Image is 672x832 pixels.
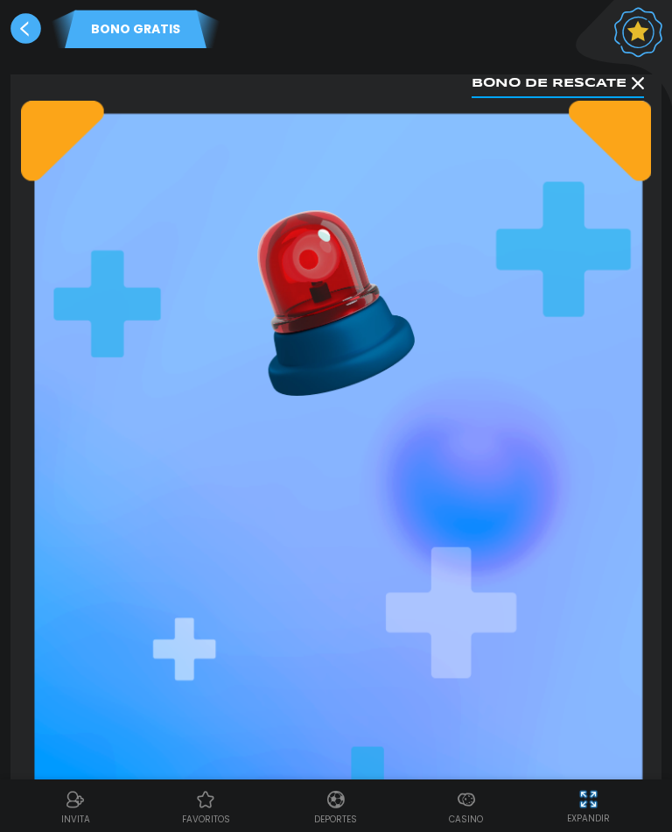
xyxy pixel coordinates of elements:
[577,788,599,810] img: hide
[472,66,644,98] button: Bono de rescate
[314,813,357,826] p: Deportes
[141,786,271,826] a: Casino FavoritosCasino Favoritosfavoritos
[567,812,610,825] p: EXPANDIR
[61,813,90,826] p: INVITA
[257,210,415,396] img: Rescue
[10,786,141,826] a: ReferralReferralINVITA
[195,789,216,810] img: Casino Favoritos
[449,813,483,826] p: Casino
[325,789,346,810] img: Deportes
[271,786,402,826] a: DeportesDeportesDeportes
[44,19,227,38] p: BONO GRATIS
[401,786,531,826] a: CasinoCasinoCasino
[182,813,230,826] p: favoritos
[65,789,86,810] img: Referral
[456,789,477,810] img: Casino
